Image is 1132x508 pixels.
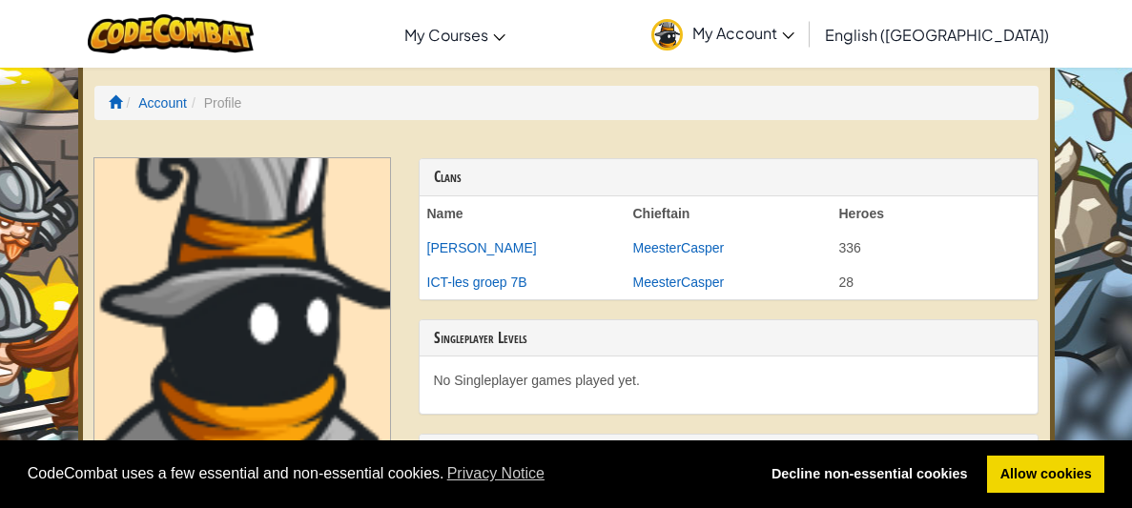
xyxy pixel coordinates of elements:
a: ICT-les groep 7B [427,274,527,290]
a: allow cookies [987,456,1104,494]
a: English ([GEOGRAPHIC_DATA]) [815,9,1059,60]
a: My Courses [395,9,515,60]
h3: Clans [434,169,1023,186]
span: CodeCombat uses a few essential and non-essential cookies. [28,459,744,488]
a: MeesterCasper [633,274,725,290]
p: No Singleplayer games played yet. [434,371,1023,390]
h3: Singleplayer Levels [434,330,1023,347]
a: MeesterCasper [633,240,725,255]
th: Heroes [832,196,1038,231]
span: My Courses [404,25,488,45]
li: Profile [187,93,241,112]
span: English ([GEOGRAPHIC_DATA]) [825,25,1049,45]
th: Name [420,196,626,231]
a: learn more about cookies [444,459,548,488]
span: My Account [692,23,794,43]
img: CodeCombat logo [88,14,255,53]
td: 28 [832,265,1038,299]
img: avatar [651,19,683,51]
td: 336 [832,231,1038,265]
a: Account [138,95,187,111]
a: deny cookies [758,456,980,494]
a: [PERSON_NAME] [427,240,537,255]
a: My Account [642,4,804,64]
th: Chieftain [626,196,832,231]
